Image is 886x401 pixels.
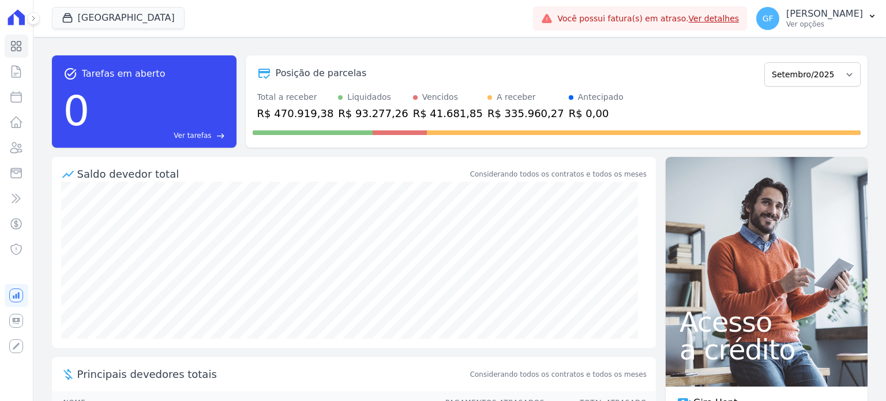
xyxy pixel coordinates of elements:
[63,67,77,81] span: task_alt
[77,166,468,182] div: Saldo devedor total
[338,106,408,121] div: R$ 93.277,26
[569,106,624,121] div: R$ 0,00
[347,91,391,103] div: Liquidados
[497,91,536,103] div: A receber
[487,106,564,121] div: R$ 335.960,27
[786,20,863,29] p: Ver opções
[679,336,854,363] span: a crédito
[470,169,647,179] div: Considerando todos os contratos e todos os meses
[82,67,166,81] span: Tarefas em aberto
[257,106,334,121] div: R$ 470.919,38
[63,81,90,141] div: 0
[679,308,854,336] span: Acesso
[578,91,624,103] div: Antecipado
[174,130,211,141] span: Ver tarefas
[413,106,483,121] div: R$ 41.681,85
[52,7,185,29] button: [GEOGRAPHIC_DATA]
[470,369,647,380] span: Considerando todos os contratos e todos os meses
[216,132,225,140] span: east
[422,91,458,103] div: Vencidos
[257,91,334,103] div: Total a receber
[763,14,774,23] span: GF
[689,14,739,23] a: Ver detalhes
[276,66,367,80] div: Posição de parcelas
[77,366,468,382] span: Principais devedores totais
[557,13,739,25] span: Você possui fatura(s) em atraso.
[747,2,886,35] button: GF [PERSON_NAME] Ver opções
[786,8,863,20] p: [PERSON_NAME]
[94,130,224,141] a: Ver tarefas east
